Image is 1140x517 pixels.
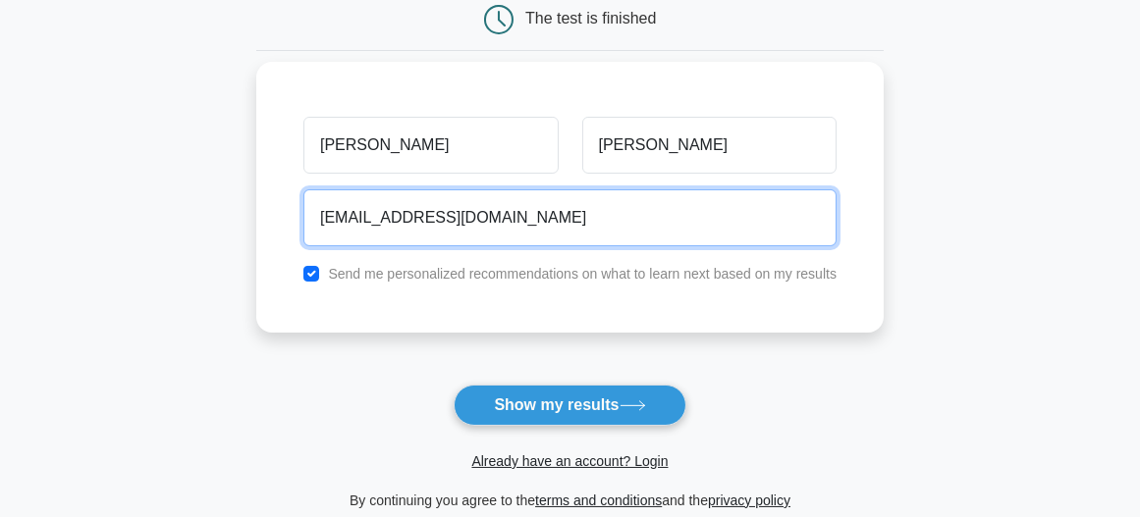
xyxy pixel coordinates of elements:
a: terms and conditions [535,492,662,508]
div: The test is finished [525,10,656,26]
label: Send me personalized recommendations on what to learn next based on my results [328,266,837,282]
a: Already have an account? Login [471,453,668,469]
input: Last name [582,117,837,174]
input: Email [303,189,837,246]
input: First name [303,117,558,174]
a: privacy policy [708,492,790,508]
button: Show my results [454,385,685,426]
div: By continuing you agree to the and the [244,489,896,512]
